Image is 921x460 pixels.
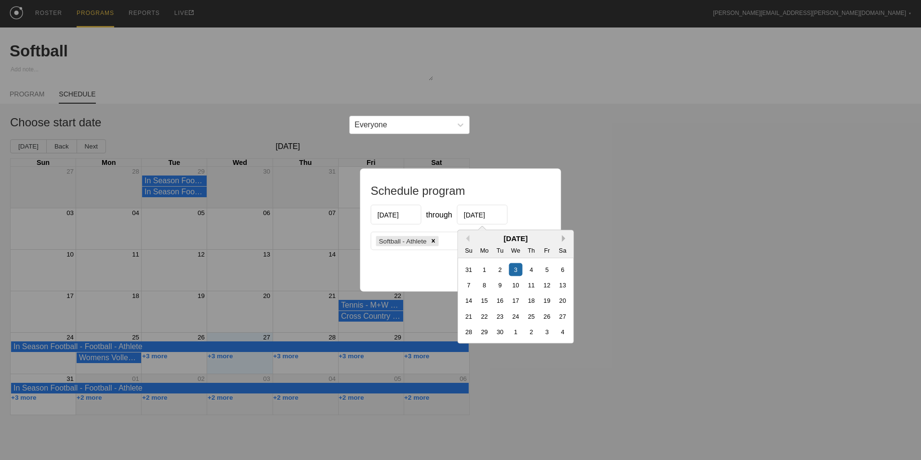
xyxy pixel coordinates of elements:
[556,279,569,292] div: day-13
[509,263,522,276] div: day-3
[462,279,475,292] div: day-7
[540,294,553,307] div: day-19
[463,235,470,242] button: Previous Month
[525,263,538,276] div: day-4
[462,263,475,276] div: day-31
[462,310,475,323] div: day-21
[556,294,569,307] div: day-20
[509,325,522,338] div: day-1
[493,325,506,338] div: day-30
[540,279,553,292] div: day-12
[493,263,506,276] div: day-2
[525,279,538,292] div: day-11
[509,310,522,323] div: day-24
[525,294,538,307] div: day-18
[462,294,475,307] div: day-14
[478,325,491,338] div: day-29
[478,263,491,276] div: day-1
[493,310,506,323] div: day-23
[478,244,491,257] div: Mo
[478,294,491,307] div: day-15
[873,414,921,460] iframe: Chat Widget
[493,244,506,257] div: Tu
[461,261,570,339] div: month-2025-09
[525,310,538,323] div: day-25
[371,184,551,198] h1: Schedule program
[462,244,475,257] div: Su
[525,244,538,257] div: Th
[493,279,506,292] div: day-9
[556,310,569,323] div: day-27
[540,310,553,323] div: day-26
[457,205,508,225] input: End Date
[556,325,569,338] div: day-4
[376,236,428,246] div: Softball - Athlete
[540,244,553,257] div: Fr
[371,205,421,225] input: Start Date
[493,294,506,307] div: day-16
[540,263,553,276] div: day-5
[509,279,522,292] div: day-10
[355,121,387,129] div: Everyone
[509,244,522,257] div: We
[426,210,452,218] span: through
[458,234,574,243] div: [DATE]
[478,279,491,292] div: day-8
[462,325,475,338] div: day-28
[556,244,569,257] div: Sa
[509,294,522,307] div: day-17
[562,235,569,242] button: Next Month
[540,325,553,338] div: day-3
[556,263,569,276] div: day-6
[478,310,491,323] div: day-22
[525,325,538,338] div: day-2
